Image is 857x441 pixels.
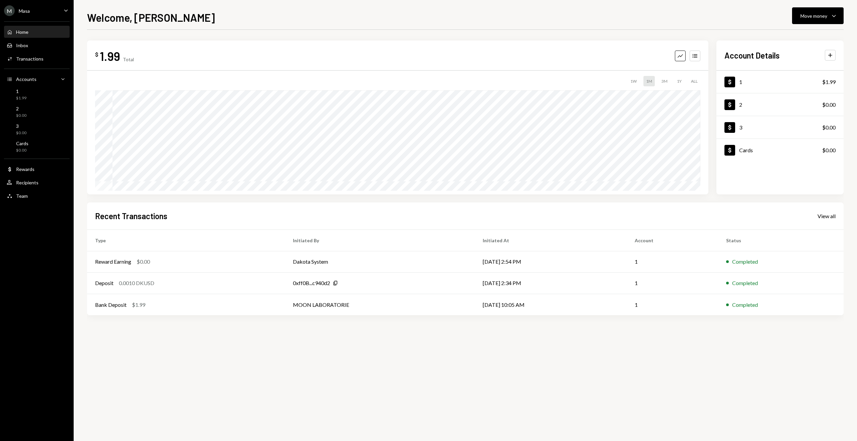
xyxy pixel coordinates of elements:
[643,76,655,86] div: 1M
[817,213,836,219] div: View all
[95,258,131,266] div: Reward Earning
[739,124,742,130] div: 3
[100,49,120,64] div: 1.99
[16,193,28,199] div: Team
[475,251,627,272] td: [DATE] 2:54 PM
[739,79,742,85] div: 1
[95,51,98,58] div: $
[792,7,844,24] button: Move money
[688,76,700,86] div: ALL
[4,5,15,16] div: M
[4,73,70,85] a: Accounts
[4,53,70,65] a: Transactions
[16,141,28,146] div: Cards
[628,76,639,86] div: 1W
[475,294,627,315] td: [DATE] 10:05 AM
[132,301,145,309] div: $1.99
[724,50,780,61] h2: Account Details
[659,76,670,86] div: 3M
[822,123,836,131] div: $0.00
[16,130,26,136] div: $0.00
[95,210,167,222] h2: Recent Transactions
[16,113,26,118] div: $0.00
[16,123,26,129] div: 3
[822,101,836,109] div: $0.00
[4,176,70,188] a: Recipients
[475,272,627,294] td: [DATE] 2:34 PM
[822,78,836,86] div: $1.99
[718,230,844,251] th: Status
[4,190,70,202] a: Team
[16,166,34,172] div: Rewards
[716,93,844,116] a: 2$0.00
[739,101,742,108] div: 2
[119,279,154,287] div: 0.0010 DKUSD
[19,8,30,14] div: Masa
[87,11,215,24] h1: Welcome, [PERSON_NAME]
[732,279,758,287] div: Completed
[16,56,44,62] div: Transactions
[627,294,718,315] td: 1
[16,148,28,153] div: $0.00
[16,88,26,94] div: 1
[285,294,475,315] td: MOON LABORATORIE
[4,86,70,102] a: 1$1.99
[475,230,627,251] th: Initiated At
[4,26,70,38] a: Home
[87,230,285,251] th: Type
[16,106,26,111] div: 2
[800,12,827,19] div: Move money
[137,258,150,266] div: $0.00
[817,212,836,219] a: View all
[123,57,134,62] div: Total
[627,230,718,251] th: Account
[732,258,758,266] div: Completed
[716,71,844,93] a: 1$1.99
[16,180,38,185] div: Recipients
[674,76,684,86] div: 1Y
[16,42,28,48] div: Inbox
[285,230,475,251] th: Initiated By
[627,251,718,272] td: 1
[293,279,330,287] div: 0xff0B...c940d2
[4,39,70,51] a: Inbox
[4,121,70,137] a: 3$0.00
[4,139,70,155] a: Cards$0.00
[716,116,844,139] a: 3$0.00
[716,139,844,161] a: Cards$0.00
[16,29,28,35] div: Home
[95,301,127,309] div: Bank Deposit
[739,147,753,153] div: Cards
[16,76,36,82] div: Accounts
[4,163,70,175] a: Rewards
[16,95,26,101] div: $1.99
[627,272,718,294] td: 1
[285,251,475,272] td: Dakota System
[4,104,70,120] a: 2$0.00
[732,301,758,309] div: Completed
[822,146,836,154] div: $0.00
[95,279,113,287] div: Deposit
